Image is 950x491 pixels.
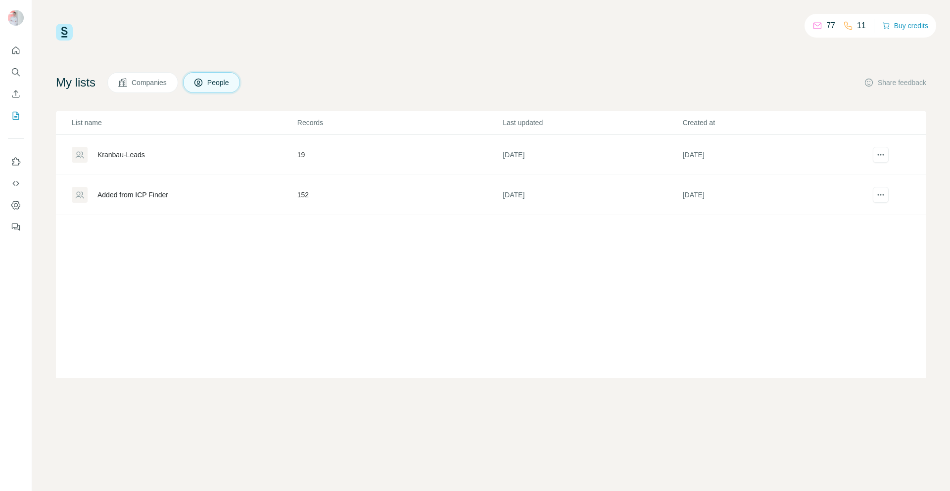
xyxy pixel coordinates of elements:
[8,10,24,26] img: Avatar
[8,218,24,236] button: Feedback
[503,118,681,128] p: Last updated
[56,75,95,90] h4: My lists
[873,187,889,203] button: actions
[132,78,168,88] span: Companies
[297,118,502,128] p: Records
[857,20,866,32] p: 11
[207,78,230,88] span: People
[502,135,682,175] td: [DATE]
[882,19,928,33] button: Buy credits
[683,118,861,128] p: Created at
[8,42,24,59] button: Quick start
[826,20,835,32] p: 77
[97,150,145,160] div: Kranbau-Leads
[8,85,24,103] button: Enrich CSV
[682,135,862,175] td: [DATE]
[297,135,502,175] td: 19
[873,147,889,163] button: actions
[8,107,24,125] button: My lists
[864,78,926,88] button: Share feedback
[297,175,502,215] td: 152
[72,118,296,128] p: List name
[502,175,682,215] td: [DATE]
[8,63,24,81] button: Search
[97,190,168,200] div: Added from ICP Finder
[8,196,24,214] button: Dashboard
[682,175,862,215] td: [DATE]
[8,153,24,171] button: Use Surfe on LinkedIn
[56,24,73,41] img: Surfe Logo
[8,175,24,192] button: Use Surfe API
